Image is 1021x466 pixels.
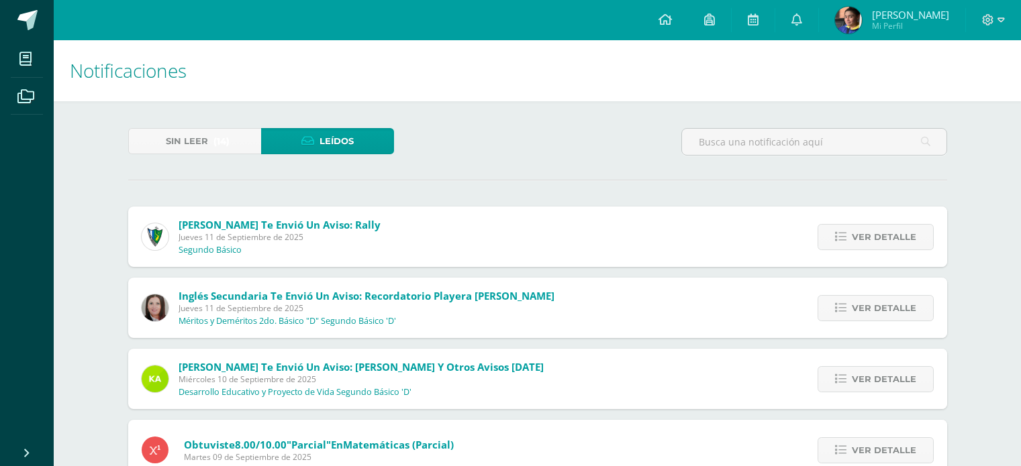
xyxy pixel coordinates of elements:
span: Ver detalle [852,438,916,463]
img: 80c6179f4b1d2e3660951566ef3c631f.png [142,365,168,392]
p: Méritos y Deméritos 2do. Básico "D" Segundo Básico 'D' [179,316,396,327]
img: b7300957fc7bb6c27d91cc031dd8af88.png [835,7,862,34]
span: Jueves 11 de Septiembre de 2025 [179,231,381,243]
a: Sin leer(14) [128,128,261,154]
p: Desarrollo Educativo y Proyecto de Vida Segundo Básico 'D' [179,387,411,398]
span: 8.00/10.00 [235,438,287,451]
span: Ver detalle [852,296,916,321]
span: Matemáticas (Parcial) [343,438,454,451]
span: Ver detalle [852,367,916,392]
a: Leídos [261,128,394,154]
span: Jueves 11 de Septiembre de 2025 [179,302,554,314]
span: [PERSON_NAME] te envió un aviso: Rally [179,218,381,231]
span: Inglés Secundaria te envió un aviso: Recordatorio Playera [PERSON_NAME] [179,289,554,302]
span: Obtuviste en [184,438,454,451]
img: 8af0450cf43d44e38c4a1497329761f3.png [142,294,168,321]
input: Busca una notificación aquí [682,129,946,155]
span: Ver detalle [852,225,916,249]
span: [PERSON_NAME] te envió un aviso: [PERSON_NAME] y otros avisos [DATE] [179,360,544,373]
span: "Parcial" [287,438,331,451]
span: Notificaciones [70,58,187,83]
span: (14) [213,129,230,154]
span: Miércoles 10 de Septiembre de 2025 [179,373,544,385]
span: Mi Perfil [872,20,949,32]
span: [PERSON_NAME] [872,8,949,21]
span: Martes 09 de Septiembre de 2025 [184,451,454,463]
span: Leídos [320,129,354,154]
img: 9f174a157161b4ddbe12118a61fed988.png [142,223,168,250]
span: Sin leer [166,129,208,154]
p: Segundo Básico [179,245,242,255]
